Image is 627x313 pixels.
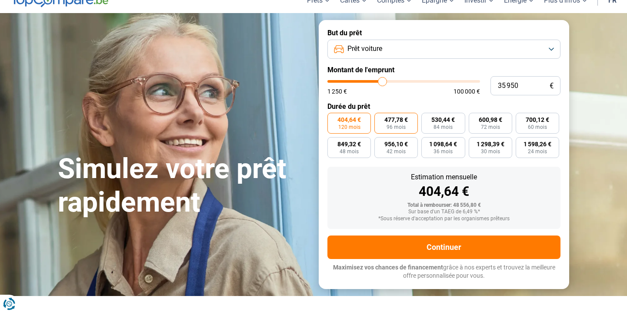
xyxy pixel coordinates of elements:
[340,149,359,154] span: 48 mois
[334,209,554,215] div: Sur base d'un TAEG de 6,49 %*
[334,216,554,222] div: *Sous réserve d'acceptation par les organismes prêteurs
[481,125,500,130] span: 72 mois
[434,125,453,130] span: 84 mois
[337,117,361,123] span: 404,64 €
[526,117,549,123] span: 700,12 €
[481,149,500,154] span: 30 mois
[431,117,455,123] span: 530,44 €
[327,66,560,74] label: Montant de l'emprunt
[384,117,408,123] span: 477,78 €
[334,174,554,181] div: Estimation mensuelle
[327,40,560,59] button: Prêt voiture
[429,141,457,147] span: 1 098,64 €
[528,149,547,154] span: 24 mois
[550,82,554,90] span: €
[524,141,551,147] span: 1 598,26 €
[327,263,560,280] p: grâce à nos experts et trouvez la meilleure offre personnalisée pour vous.
[387,125,406,130] span: 96 mois
[454,88,480,94] span: 100 000 €
[338,125,360,130] span: 120 mois
[327,236,560,259] button: Continuer
[479,117,502,123] span: 600,98 €
[347,44,382,54] span: Prêt voiture
[334,185,554,198] div: 404,64 €
[387,149,406,154] span: 42 mois
[334,202,554,209] div: Total à rembourser: 48 556,80 €
[477,141,504,147] span: 1 298,39 €
[528,125,547,130] span: 60 mois
[434,149,453,154] span: 36 mois
[333,264,443,271] span: Maximisez vos chances de financement
[327,29,560,37] label: But du prêt
[58,152,308,219] h1: Simulez votre prêt rapidement
[337,141,361,147] span: 849,32 €
[327,102,560,111] label: Durée du prêt
[327,88,347,94] span: 1 250 €
[384,141,408,147] span: 956,10 €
